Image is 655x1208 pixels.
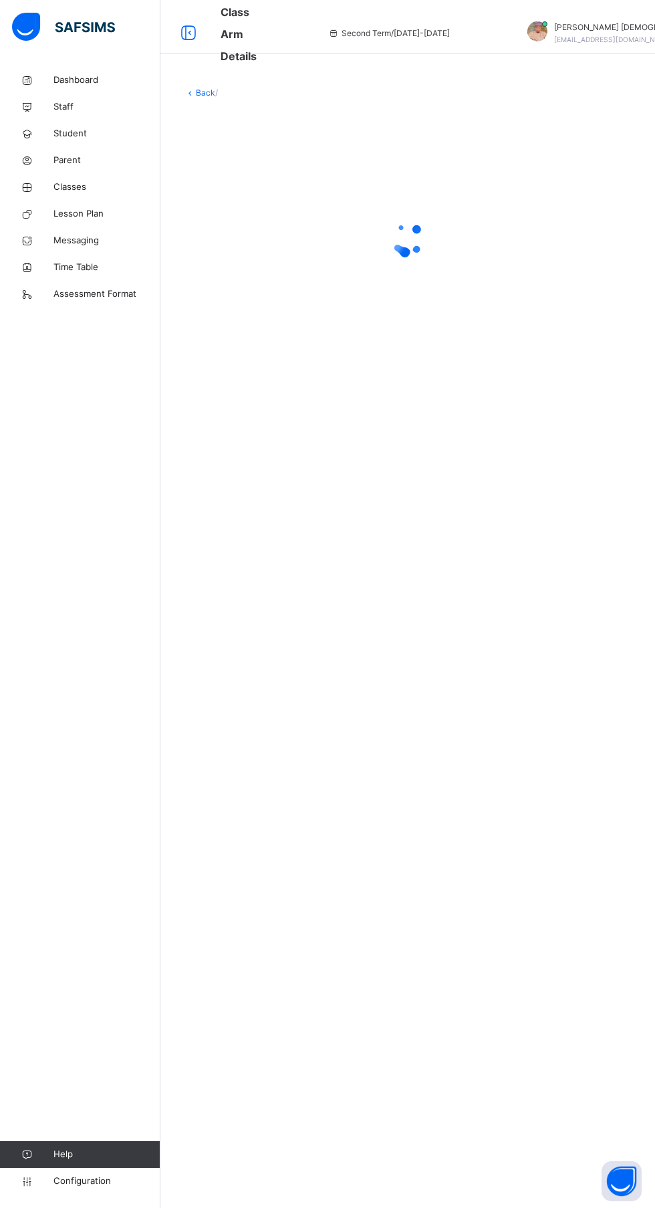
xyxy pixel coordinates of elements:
[53,180,160,194] span: Classes
[53,1175,160,1188] span: Configuration
[53,1148,160,1161] span: Help
[53,154,160,167] span: Parent
[602,1161,642,1201] button: Open asap
[196,88,215,98] a: Back
[53,287,160,301] span: Assessment Format
[53,234,160,247] span: Messaging
[53,100,160,114] span: Staff
[221,5,257,63] span: Class Arm Details
[215,88,218,98] span: /
[53,74,160,87] span: Dashboard
[328,27,450,39] span: session/term information
[53,207,160,221] span: Lesson Plan
[12,13,115,41] img: safsims
[53,261,160,274] span: Time Table
[53,127,160,140] span: Student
